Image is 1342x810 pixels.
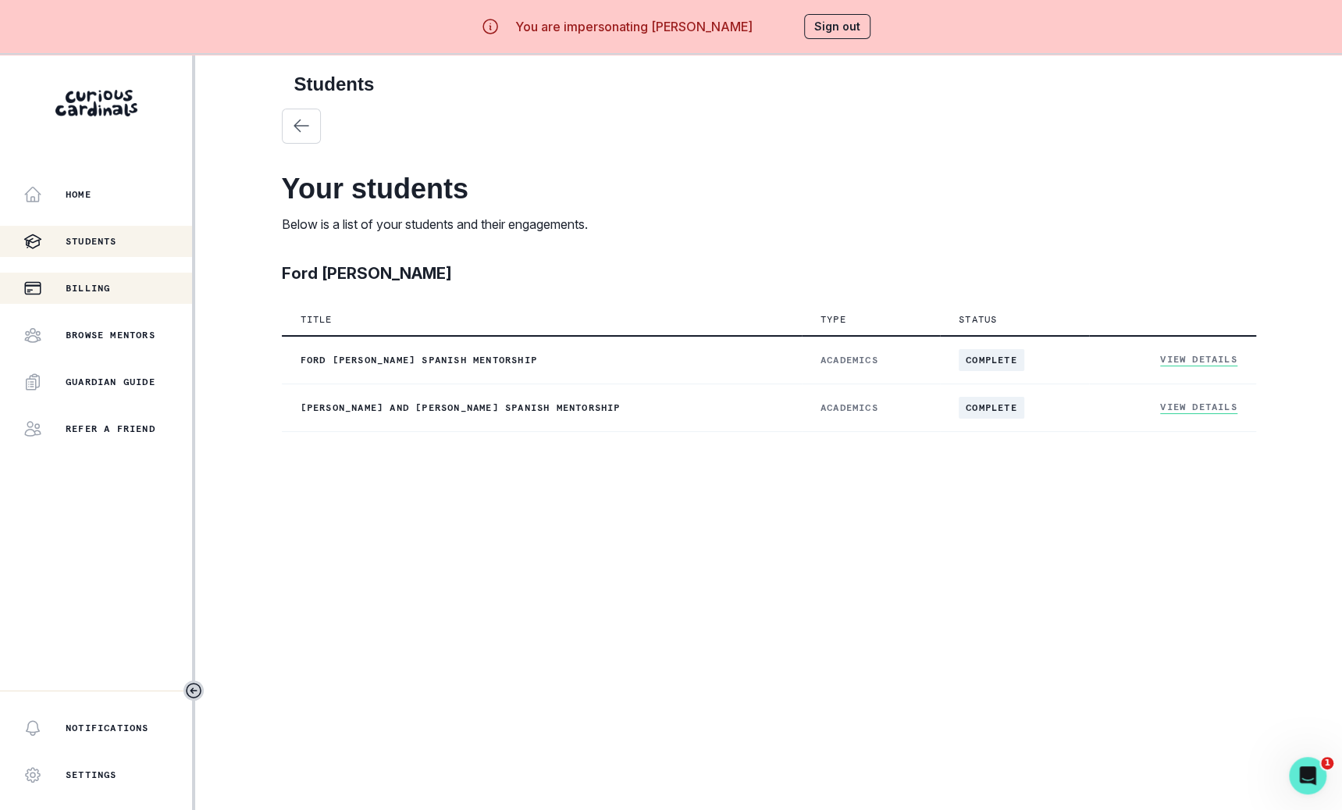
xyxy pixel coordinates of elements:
span: complete [959,349,1024,371]
p: Below is a list of your students and their engagements. [282,215,1256,234]
p: Ford [PERSON_NAME] [282,262,452,285]
h2: Students [294,73,1244,96]
iframe: Intercom live chat [1289,757,1326,794]
button: Toggle sidebar [183,680,204,701]
button: Sign out [804,14,870,39]
p: Home [66,188,91,201]
p: Settings [66,769,117,781]
p: You are impersonating [PERSON_NAME] [515,17,753,36]
p: ACADEMICS [821,401,921,414]
p: Ford [PERSON_NAME] Spanish Mentorship [301,354,783,366]
h2: Your students [282,172,1256,205]
p: Students [66,235,117,248]
p: [PERSON_NAME] and [PERSON_NAME] Spanish Mentorship [301,401,783,414]
p: Billing [66,282,110,294]
span: 1 [1321,757,1333,769]
a: View Details [1160,401,1237,414]
p: ACADEMICS [821,354,921,366]
p: Type [821,313,846,326]
p: Title [301,313,333,326]
span: complete [959,397,1024,419]
p: Browse Mentors [66,329,155,341]
img: Curious Cardinals Logo [55,90,137,116]
a: View Details [1160,353,1237,366]
p: Status [959,313,997,326]
p: Notifications [66,722,149,734]
p: Refer a friend [66,423,155,435]
p: Guardian Guide [66,376,155,388]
